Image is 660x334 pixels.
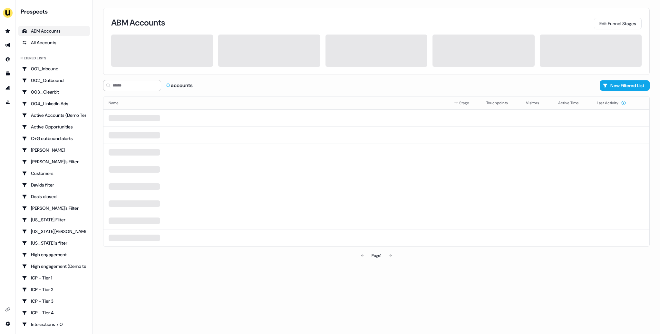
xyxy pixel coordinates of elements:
div: accounts [166,82,193,89]
a: Go to prospects [3,26,13,36]
div: C+G outbound alerts [22,135,86,142]
a: Go to integrations [3,304,13,315]
div: Deals closed [22,193,86,200]
div: [PERSON_NAME]'s Filter [22,205,86,211]
div: Interactions > 0 [22,321,86,328]
a: Go to High engagement [18,249,90,260]
a: Go to Inbound [3,54,13,65]
div: 001_Inbound [22,66,86,72]
a: Go to Customers [18,168,90,178]
a: Go to outbound experience [3,40,13,50]
a: Go to 004_LinkedIn Ads [18,98,90,109]
a: Go to 002_Outbound [18,75,90,86]
div: Customers [22,170,86,177]
div: Prospects [21,8,90,15]
a: Go to templates [3,68,13,79]
a: Go to 003_Clearbit [18,87,90,97]
a: ABM Accounts [18,26,90,36]
div: ICP - Tier 3 [22,298,86,304]
div: ABM Accounts [22,28,86,34]
a: Go to Georgia Slack [18,226,90,237]
a: Go to Georgia's filter [18,238,90,248]
a: Go to ICP - Tier 1 [18,273,90,283]
a: Go to Geneviève's Filter [18,203,90,213]
div: [PERSON_NAME] [22,147,86,153]
div: 004_LinkedIn Ads [22,100,86,107]
h3: ABM Accounts [111,18,165,27]
a: Go to High engagement (Demo testing) [18,261,90,271]
a: Go to Georgia Filter [18,215,90,225]
div: 002_Outbound [22,77,86,84]
div: Active Opportunities [22,124,86,130]
a: Go to Charlotte's Filter [18,157,90,167]
a: Go to Davids filter [18,180,90,190]
div: ICP - Tier 4 [22,309,86,316]
a: Go to attribution [3,83,13,93]
a: Go to ICP - Tier 4 [18,308,90,318]
a: Go to ICP - Tier 3 [18,296,90,306]
button: Visitors [526,97,547,109]
div: Page 1 [372,252,381,259]
div: ICP - Tier 2 [22,286,86,293]
a: Go to experiments [3,97,13,107]
div: 003_Clearbit [22,89,86,95]
div: [US_STATE] Filter [22,217,86,223]
div: High engagement (Demo testing) [22,263,86,269]
span: 0 [166,82,171,89]
button: Touchpoints [486,97,516,109]
div: High engagement [22,251,86,258]
button: Last Activity [597,97,626,109]
div: [PERSON_NAME]'s Filter [22,158,86,165]
div: Filtered lists [21,56,46,61]
div: Stage [454,100,476,106]
div: [US_STATE][PERSON_NAME] [22,228,86,235]
a: All accounts [18,37,90,48]
a: Go to ICP - Tier 2 [18,284,90,295]
button: Active Time [558,97,587,109]
a: Go to Charlotte Stone [18,145,90,155]
div: [US_STATE]'s filter [22,240,86,246]
a: Go to Interactions > 0 [18,319,90,329]
div: Davids filter [22,182,86,188]
div: All Accounts [22,39,86,46]
a: Go to Active Accounts (Demo Test) [18,110,90,120]
a: Go to integrations [3,319,13,329]
button: Edit Funnel Stages [594,18,642,29]
a: Go to Active Opportunities [18,122,90,132]
button: New Filtered List [600,80,650,91]
a: Go to C+G outbound alerts [18,133,90,144]
a: Go to Deals closed [18,191,90,202]
div: ICP - Tier 1 [22,275,86,281]
th: Name [103,96,449,109]
div: Active Accounts (Demo Test) [22,112,86,118]
a: Go to 001_Inbound [18,64,90,74]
